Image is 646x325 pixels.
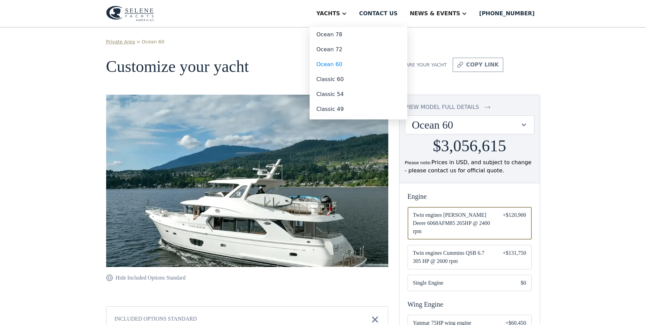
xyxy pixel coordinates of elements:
[359,9,398,18] div: Contact us
[466,61,498,69] div: copy link
[485,103,490,111] img: icon
[453,58,503,72] a: copy link
[116,274,186,282] div: Hide Included Options Standard
[433,137,506,155] h2: $3,056,615
[410,9,460,18] div: News & EVENTS
[142,38,164,45] a: Ocean 60
[310,87,407,102] a: Classic 54
[503,211,526,235] div: +$120,900
[503,249,526,265] div: +$131,750
[413,279,510,287] span: Single Engine
[316,9,340,18] div: Yachts
[405,116,534,134] div: Ocean 60
[310,72,407,87] a: Classic 60
[310,27,407,42] a: Ocean 78
[310,42,407,57] a: Ocean 72
[408,299,532,309] div: Wing Engine
[106,6,154,21] img: logo
[405,103,479,111] div: view model full details
[106,58,388,76] h1: Customize your yacht
[115,315,197,324] div: Included Options Standard
[405,158,534,175] div: Prices in USD, and subject to change - please contact us for official quote.
[106,38,135,45] a: Private Area
[413,249,492,265] span: Twin engines Cummins QSB 6.7 305 HP @ 2600 rpm
[399,61,447,69] div: Share your yacht
[413,211,492,235] span: Twin engines [PERSON_NAME] Deere 6068AFM85 265HP @ 2400 rpm
[136,38,140,45] div: >
[106,274,113,282] img: icon
[521,279,526,287] div: $0
[405,160,432,165] span: Please note:
[412,118,521,131] div: Ocean 60
[479,9,534,18] div: [PHONE_NUMBER]
[405,103,534,111] a: view model full details
[457,61,463,69] img: icon
[310,57,407,72] a: Ocean 60
[310,27,407,119] nav: Yachts
[310,102,407,117] a: Classic 49
[408,191,532,202] div: Engine
[370,315,380,324] img: icon
[106,274,186,282] a: Hide Included Options Standard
